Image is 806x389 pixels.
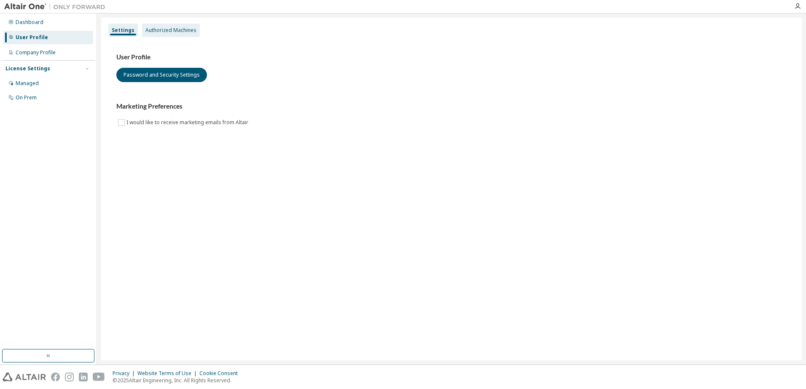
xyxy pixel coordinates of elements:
div: License Settings [5,65,50,72]
div: Cookie Consent [199,370,243,377]
p: © 2025 Altair Engineering, Inc. All Rights Reserved. [113,377,243,384]
label: I would like to receive marketing emails from Altair [126,117,250,128]
div: Privacy [113,370,137,377]
img: linkedin.svg [79,373,88,381]
img: altair_logo.svg [3,373,46,381]
img: Altair One [4,3,110,11]
div: Settings [112,27,134,34]
div: On Prem [16,94,37,101]
div: Dashboard [16,19,43,26]
h3: Marketing Preferences [116,102,787,111]
img: facebook.svg [51,373,60,381]
div: Company Profile [16,49,56,56]
div: Authorized Machines [145,27,196,34]
img: instagram.svg [65,373,74,381]
div: Website Terms of Use [137,370,199,377]
img: youtube.svg [93,373,105,381]
button: Password and Security Settings [116,68,207,82]
div: User Profile [16,34,48,41]
div: Managed [16,80,39,87]
h3: User Profile [116,53,787,61]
